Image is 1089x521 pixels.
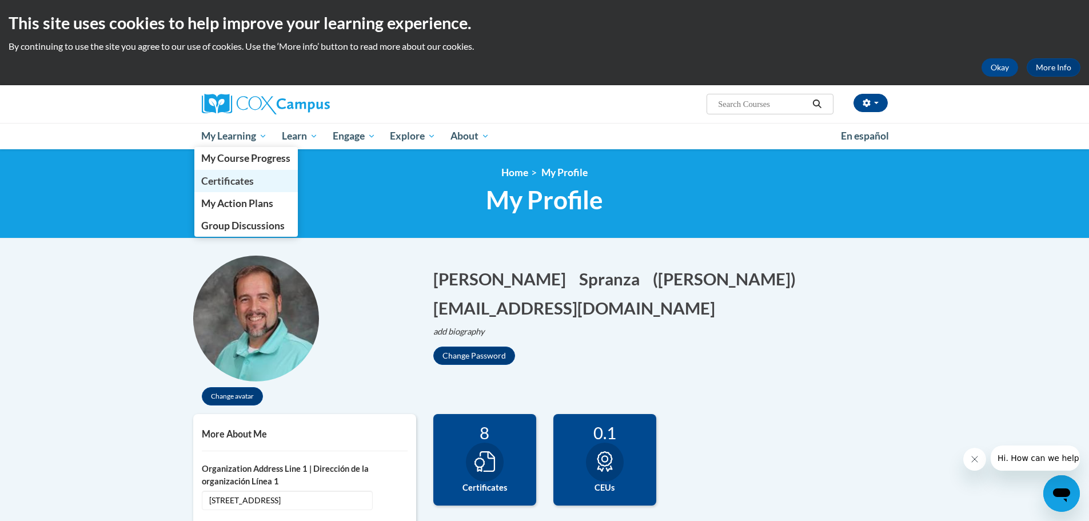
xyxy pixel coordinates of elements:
label: CEUs [562,482,648,494]
a: Explore [382,123,443,149]
span: En español [841,130,889,142]
span: Hi. How can we help? [7,8,93,17]
a: My Action Plans [194,192,298,214]
button: Okay [982,58,1018,77]
button: Edit first name [433,267,573,291]
button: Edit biography [433,325,494,338]
span: [STREET_ADDRESS] [202,491,373,510]
a: My Learning [194,123,275,149]
iframe: Close message [963,448,986,471]
a: About [443,123,497,149]
input: Search Courses [717,97,808,111]
label: Organization Address Line 1 | Dirección de la organización Línea 1 [202,463,408,488]
span: Engage [333,129,376,143]
a: My Course Progress [194,147,298,169]
button: Edit email address [433,296,723,320]
img: Cox Campus [202,94,330,114]
span: My Profile [541,166,588,178]
button: Change Password [433,347,515,365]
h2: This site uses cookies to help improve your learning experience. [9,11,1080,34]
div: 0.1 [562,423,648,443]
span: About [450,129,489,143]
span: Explore [390,129,436,143]
a: Certificates [194,170,298,192]
span: Group Discussions [201,220,285,232]
h5: More About Me [202,428,408,439]
a: Engage [325,123,383,149]
div: Main menu [185,123,905,149]
img: profile avatar [193,256,319,381]
a: En español [833,124,896,148]
iframe: Message from company [991,446,1080,471]
div: Click to change the profile picture [193,256,319,381]
label: Certificates [442,482,528,494]
span: My Learning [201,129,267,143]
button: Edit last name [579,267,647,291]
button: Search [808,97,825,111]
button: Edit screen name [653,267,803,291]
span: Certificates [201,175,254,187]
div: 8 [442,423,528,443]
span: My Course Progress [201,152,290,164]
span: My Profile [486,185,603,215]
span: My Action Plans [201,197,273,209]
a: More Info [1027,58,1080,77]
button: Change avatar [202,387,263,405]
span: Learn [282,129,318,143]
iframe: Button to launch messaging window [1043,475,1080,512]
i: add biography [433,327,485,336]
a: Group Discussions [194,214,298,237]
button: Account Settings [853,94,888,112]
a: Home [501,166,528,178]
a: Learn [274,123,325,149]
p: By continuing to use the site you agree to our use of cookies. Use the ‘More info’ button to read... [9,40,1080,53]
